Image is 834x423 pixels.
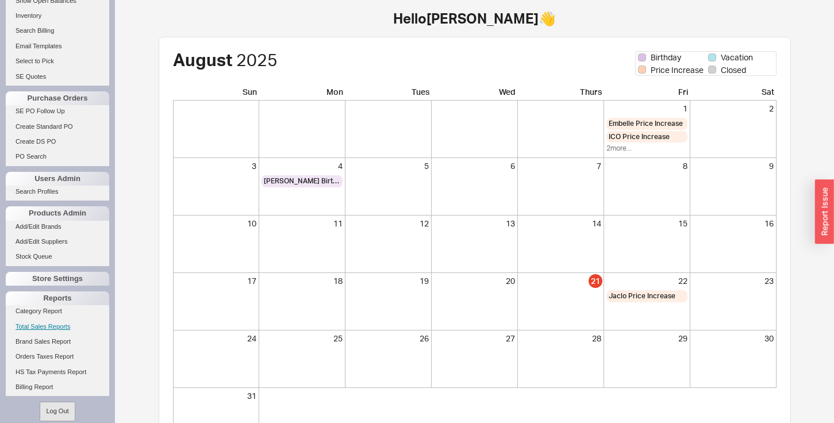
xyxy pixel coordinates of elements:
div: 9 [693,160,774,172]
div: 14 [520,218,601,229]
div: Purchase Orders [6,91,109,105]
div: 2 more... [606,144,687,153]
div: Store Settings [6,272,109,286]
div: 29 [606,333,687,344]
span: Birthday [651,52,681,63]
div: Products Admin [6,206,109,220]
a: Stock Queue [6,251,109,263]
div: 21 [589,274,602,288]
div: Sat [690,86,777,101]
div: 24 [175,333,256,344]
span: 2025 [236,49,278,70]
a: Add/Edit Brands [6,221,109,233]
a: Total Sales Reports [6,321,109,333]
div: 30 [693,333,774,344]
span: Embelle Price Increase [609,119,683,129]
a: Create DS PO [6,136,109,148]
div: 7 [520,160,601,172]
div: 28 [520,333,601,344]
div: 19 [348,275,429,287]
span: Vacation [721,52,753,63]
div: 4 [262,160,343,172]
div: Fri [604,86,690,101]
a: Brand Sales Report [6,336,109,348]
div: 3 [175,160,256,172]
div: 18 [262,275,343,287]
h1: Hello [PERSON_NAME] 👋 [126,11,823,25]
div: 26 [348,333,429,344]
span: Price Increase [651,64,704,76]
span: Closed [721,64,746,76]
a: HS Tax Payments Report [6,366,109,378]
a: Select to Pick [6,55,109,67]
div: Sun [173,86,259,101]
div: 10 [175,218,256,229]
div: 2 [693,103,774,114]
div: Users Admin [6,172,109,186]
div: 25 [262,333,343,344]
div: 31 [175,390,256,402]
a: SE Quotes [6,71,109,83]
a: Create Standard PO [6,121,109,133]
div: Reports [6,291,109,305]
div: 27 [434,333,515,344]
div: 23 [693,275,774,287]
div: 12 [348,218,429,229]
a: PO Search [6,151,109,163]
a: Search Billing [6,25,109,37]
div: 13 [434,218,515,229]
div: 22 [606,275,687,287]
div: Thurs [518,86,604,101]
button: Log Out [40,402,75,421]
div: 11 [262,218,343,229]
div: 20 [434,275,515,287]
div: 16 [693,218,774,229]
a: SE PO Follow Up [6,105,109,117]
div: Wed [432,86,518,101]
a: Inventory [6,10,109,22]
a: Add/Edit Suppliers [6,236,109,248]
a: Category Report [6,305,109,317]
div: 1 [606,103,687,114]
div: 17 [175,275,256,287]
a: Search Profiles [6,186,109,198]
a: Billing Report [6,381,109,393]
a: Orders Taxes Report [6,351,109,363]
span: Jaclo Price Increase [609,291,675,301]
span: August [173,49,232,70]
span: [PERSON_NAME] Birthday [264,176,340,186]
div: 8 [606,160,687,172]
div: Mon [259,86,345,101]
div: 5 [348,160,429,172]
a: Email Templates [6,40,109,52]
div: 15 [606,218,687,229]
span: ICO Price Increase [609,132,670,142]
div: Tues [345,86,432,101]
div: 6 [434,160,515,172]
